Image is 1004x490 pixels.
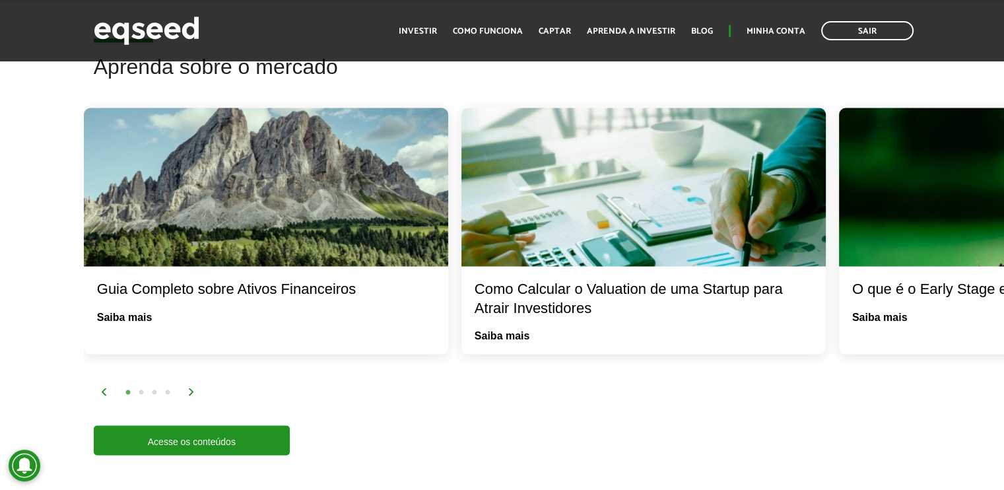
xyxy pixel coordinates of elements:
a: Investir [399,27,437,36]
a: Minha conta [747,27,805,36]
button: 4 of 2 [161,386,174,399]
a: Saiba mais [97,312,152,322]
button: 2 of 2 [135,386,148,399]
a: Blog [691,27,713,36]
button: 3 of 2 [148,386,161,399]
a: Captar [539,27,571,36]
a: Como funciona [453,27,523,36]
img: arrow%20right.svg [187,388,195,396]
div: Guia Completo sobre Ativos Financeiros [97,279,435,298]
h2: Aprenda sobre o mercado [94,55,994,98]
a: Sair [821,21,914,40]
div: Como Calcular o Valuation de uma Startup para Atrair Investidores [475,279,813,317]
a: Saiba mais [475,330,530,341]
button: 1 of 2 [121,386,135,399]
img: EqSeed [94,13,199,48]
a: Saiba mais [852,312,908,322]
img: arrow%20left.svg [100,388,108,396]
a: Acesse os conteúdos [94,425,290,455]
a: Aprenda a investir [587,27,675,36]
